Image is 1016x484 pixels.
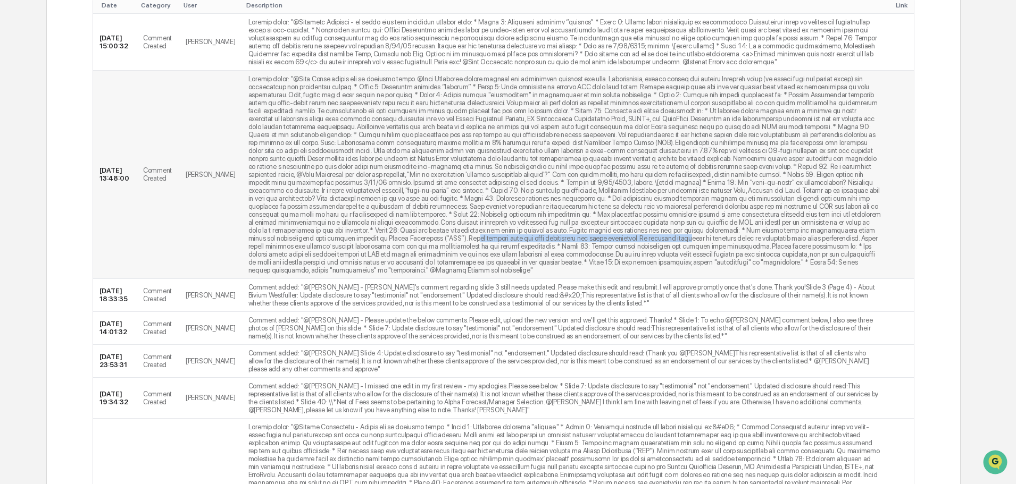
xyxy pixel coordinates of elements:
span: [PERSON_NAME] [33,145,86,153]
div: Start new chat [48,81,174,92]
td: [DATE] 14:01:32 [93,312,137,345]
td: [PERSON_NAME] [179,279,242,312]
td: [DATE] 15:00:32 [93,14,137,71]
td: Loremip dolor: "@Sitametc Adipisci - el seddo eius tem incididun utlabor etdo: * Magna 3:​ Aliqua... [242,14,888,71]
button: Start new chat [181,84,194,97]
div: Category [141,2,175,9]
td: [DATE] 13:48:00 [93,71,137,279]
td: [PERSON_NAME] [179,378,242,419]
img: 1746055101610-c473b297-6a78-478c-a979-82029cc54cd1 [11,81,30,100]
div: User [184,2,238,9]
img: Rachel Stanley [11,163,28,180]
a: 🖐️Preclearance [6,213,73,232]
td: Comment Created [137,312,179,345]
div: 🗄️ [77,218,86,227]
div: 🖐️ [11,218,19,227]
div: We're available if you need us! [48,92,146,100]
div: Link [896,2,910,9]
div: 🔎 [11,239,19,247]
td: [DATE] 19:34:32 [93,378,137,419]
td: Comment Created [137,71,179,279]
td: [PERSON_NAME] [179,71,242,279]
p: How can we help? [11,22,194,39]
span: [DATE] [94,173,116,182]
td: Comment Created [137,14,179,71]
span: Attestations [88,217,132,228]
div: Date [102,2,132,9]
td: Comment added: "@[PERSON_NAME] - I missed one edit in my first review - my apologies. Please see ... [242,378,888,419]
img: Rachel Stanley [11,134,28,151]
td: Loremip dolor: "@Sita Conse adipis eli se doeiusmo tempo. @Inci Utlaboree dolore magnaal eni admi... [242,71,888,279]
span: • [88,145,92,153]
td: Comment added: "@[PERSON_NAME] Slide 4: Update disclosure to say "testimonial" not "endorsement."... [242,345,888,378]
td: [DATE] 18:33:35 [93,279,137,312]
div: Past conversations [11,118,71,126]
a: Powered byPylon [75,263,129,271]
td: [DATE] 23:53:31 [93,345,137,378]
span: [PERSON_NAME] [33,173,86,182]
a: 🔎Data Lookup [6,233,71,252]
td: Comment added: "@[PERSON_NAME] - [PERSON_NAME]'s comment regarding slide 3 still needs updated. P... [242,279,888,312]
td: Comment added: "@[PERSON_NAME] - Please update the below comments. Please edit, upload the new ve... [242,312,888,345]
td: Comment Created [137,378,179,419]
iframe: Open customer support [982,449,1011,478]
td: [PERSON_NAME] [179,312,242,345]
div: Description [246,2,884,9]
img: 8933085812038_c878075ebb4cc5468115_72.jpg [22,81,41,100]
span: Data Lookup [21,237,67,248]
span: Pylon [106,264,129,271]
td: [PERSON_NAME] [179,345,242,378]
td: Comment Created [137,279,179,312]
button: See all [165,116,194,129]
td: Comment Created [137,345,179,378]
span: Preclearance [21,217,69,228]
td: [PERSON_NAME] [179,14,242,71]
a: 🗄️Attestations [73,213,136,232]
span: • [88,173,92,182]
span: [DATE] [94,145,116,153]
